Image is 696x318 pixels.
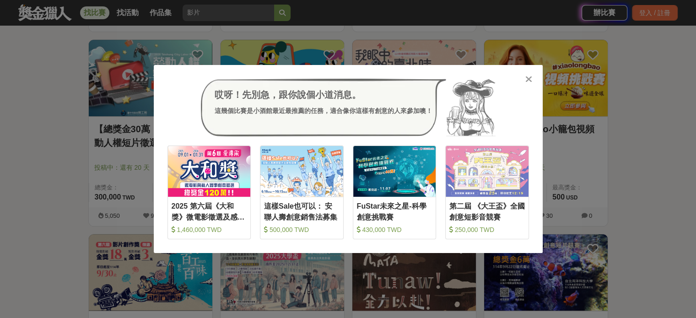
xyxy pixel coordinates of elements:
div: 2025 第六屆《大和獎》微電影徵選及感人實事分享 [172,201,247,221]
div: 這樣Sale也可以： 安聯人壽創意銷售法募集 [264,201,340,221]
img: Cover Image [446,146,529,197]
img: Cover Image [260,146,343,197]
div: 430,000 TWD [357,225,432,234]
div: 哎呀！先別急，跟你說個小道消息。 [215,88,432,102]
img: Cover Image [168,146,251,197]
a: Cover Image第二屆 《大王盃》全國創意短影音競賽 250,000 TWD [445,146,529,239]
a: Cover Image這樣Sale也可以： 安聯人壽創意銷售法募集 500,000 TWD [260,146,344,239]
a: Cover ImageFuStar未來之星-科學創意挑戰賽 430,000 TWD [353,146,437,239]
div: FuStar未來之星-科學創意挑戰賽 [357,201,432,221]
img: Avatar [446,79,496,136]
a: Cover Image2025 第六屆《大和獎》微電影徵選及感人實事分享 1,460,000 TWD [167,146,251,239]
div: 250,000 TWD [449,225,525,234]
img: Cover Image [353,146,436,197]
div: 這幾個比賽是小酒館最近最推薦的任務，適合像你這樣有創意的人來參加噢！ [215,106,432,116]
div: 500,000 TWD [264,225,340,234]
div: 第二屆 《大王盃》全國創意短影音競賽 [449,201,525,221]
div: 1,460,000 TWD [172,225,247,234]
